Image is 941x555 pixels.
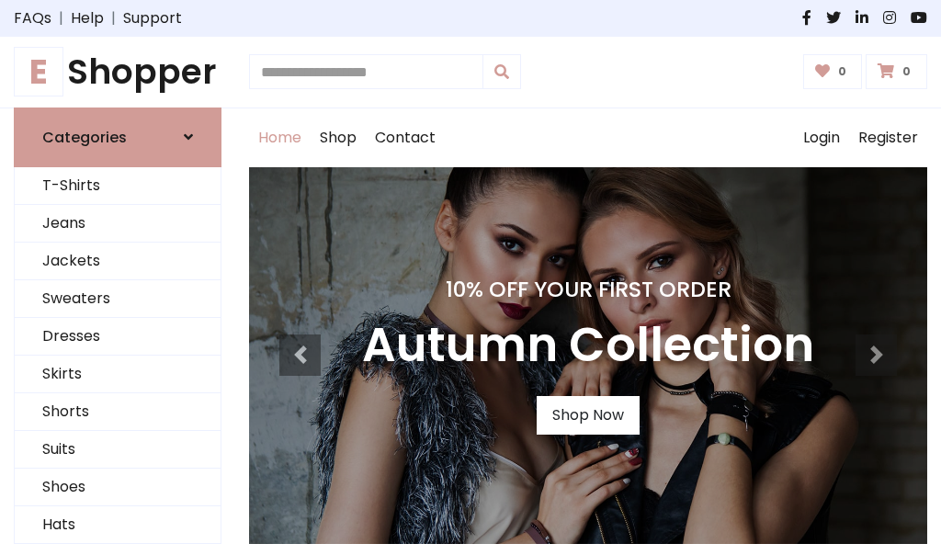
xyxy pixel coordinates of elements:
[898,63,915,80] span: 0
[849,108,927,167] a: Register
[362,277,814,302] h4: 10% Off Your First Order
[794,108,849,167] a: Login
[15,243,221,280] a: Jackets
[14,51,221,93] h1: Shopper
[803,54,863,89] a: 0
[14,47,63,96] span: E
[15,205,221,243] a: Jeans
[15,318,221,356] a: Dresses
[51,7,71,29] span: |
[15,393,221,431] a: Shorts
[15,469,221,506] a: Shoes
[249,108,311,167] a: Home
[14,7,51,29] a: FAQs
[833,63,851,80] span: 0
[15,356,221,393] a: Skirts
[15,167,221,205] a: T-Shirts
[15,431,221,469] a: Suits
[15,280,221,318] a: Sweaters
[71,7,104,29] a: Help
[104,7,123,29] span: |
[311,108,366,167] a: Shop
[42,129,127,146] h6: Categories
[15,506,221,544] a: Hats
[14,51,221,93] a: EShopper
[123,7,182,29] a: Support
[366,108,445,167] a: Contact
[362,317,814,374] h3: Autumn Collection
[866,54,927,89] a: 0
[14,108,221,167] a: Categories
[537,396,640,435] a: Shop Now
